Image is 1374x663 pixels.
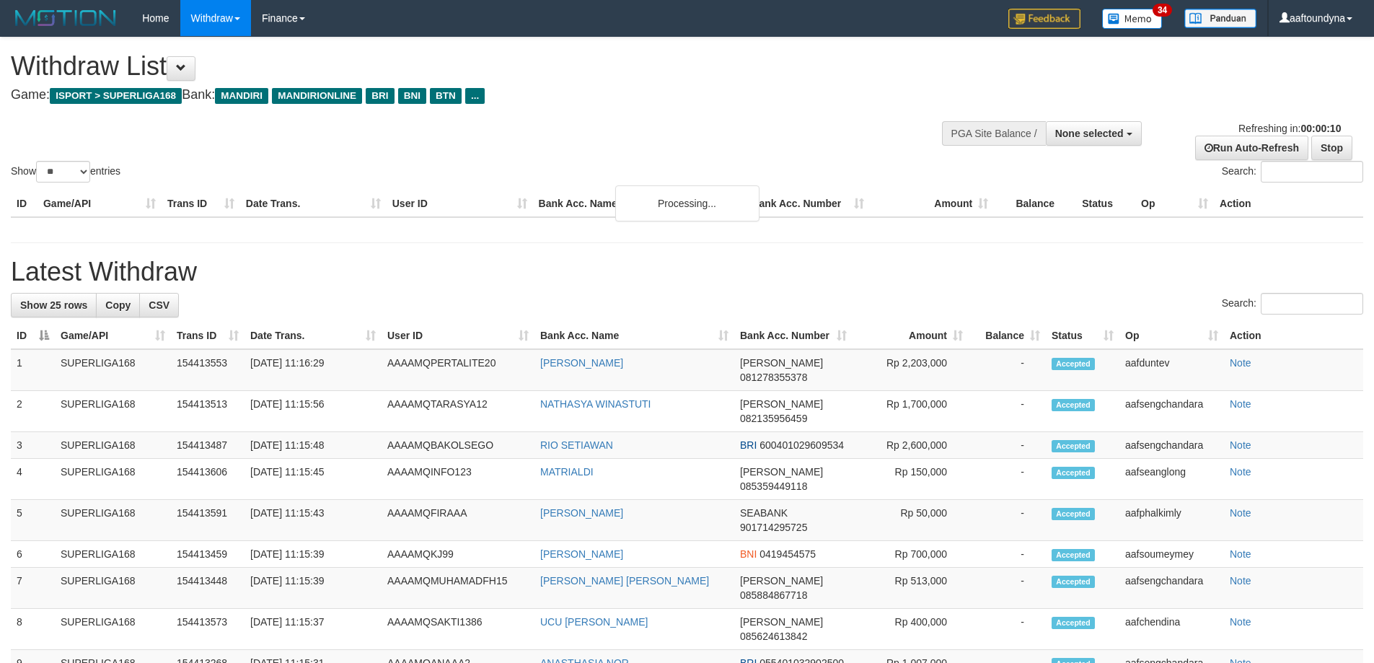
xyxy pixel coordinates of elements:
td: aafseanglong [1119,459,1224,500]
td: SUPERLIGA168 [55,432,171,459]
span: Accepted [1052,576,1095,588]
span: ... [465,88,485,104]
td: 154413606 [171,459,245,500]
span: Copy 081278355378 to clipboard [740,372,807,383]
td: - [969,459,1046,500]
td: aafchendina [1119,609,1224,650]
span: Refreshing in: [1238,123,1341,134]
th: Bank Acc. Number [746,190,870,217]
a: [PERSON_NAME] [540,507,623,519]
input: Search: [1261,293,1363,315]
td: AAAAMQTARASYA12 [382,391,534,432]
td: 1 [11,349,55,391]
span: Copy 082135956459 to clipboard [740,413,807,424]
span: [PERSON_NAME] [740,357,823,369]
span: MANDIRI [215,88,268,104]
th: Action [1214,190,1363,217]
td: [DATE] 11:15:48 [245,432,382,459]
td: [DATE] 11:15:56 [245,391,382,432]
th: ID: activate to sort column descending [11,322,55,349]
select: Showentries [36,161,90,183]
td: SUPERLIGA168 [55,568,171,609]
td: 154413591 [171,500,245,541]
td: [DATE] 11:16:29 [245,349,382,391]
th: Status [1076,190,1135,217]
a: Show 25 rows [11,293,97,317]
th: Action [1224,322,1363,349]
td: 5 [11,500,55,541]
th: Amount [870,190,994,217]
td: - [969,391,1046,432]
span: [PERSON_NAME] [740,575,823,587]
td: 3 [11,432,55,459]
td: - [969,500,1046,541]
td: 8 [11,609,55,650]
span: Accepted [1052,467,1095,479]
span: Copy 085624613842 to clipboard [740,631,807,642]
td: AAAAMQBAKOLSEGO [382,432,534,459]
span: Show 25 rows [20,299,87,311]
td: 154413448 [171,568,245,609]
th: Trans ID: activate to sort column ascending [171,322,245,349]
span: BNI [398,88,426,104]
label: Show entries [11,161,120,183]
img: MOTION_logo.png [11,7,120,29]
td: [DATE] 11:15:43 [245,500,382,541]
a: Note [1230,439,1251,451]
td: AAAAMQFIRAAA [382,500,534,541]
h1: Latest Withdraw [11,258,1363,286]
td: Rp 150,000 [853,459,969,500]
td: AAAAMQKJ99 [382,541,534,568]
td: [DATE] 11:15:45 [245,459,382,500]
img: panduan.png [1184,9,1256,28]
th: Bank Acc. Name [533,190,747,217]
td: Rp 1,700,000 [853,391,969,432]
td: aafsengchandara [1119,432,1224,459]
td: Rp 2,600,000 [853,432,969,459]
td: aafphalkimly [1119,500,1224,541]
span: ISPORT > SUPERLIGA168 [50,88,182,104]
td: aafsengchandara [1119,391,1224,432]
td: SUPERLIGA168 [55,500,171,541]
td: SUPERLIGA168 [55,541,171,568]
td: - [969,609,1046,650]
span: Accepted [1052,549,1095,561]
span: SEABANK [740,507,788,519]
th: Game/API: activate to sort column ascending [55,322,171,349]
span: [PERSON_NAME] [740,466,823,478]
span: BTN [430,88,462,104]
span: Copy 600401029609534 to clipboard [759,439,844,451]
th: Trans ID [162,190,240,217]
td: Rp 400,000 [853,609,969,650]
td: AAAAMQSAKTI1386 [382,609,534,650]
span: Copy 085359449118 to clipboard [740,480,807,492]
td: 154413553 [171,349,245,391]
a: Stop [1311,136,1352,160]
td: SUPERLIGA168 [55,391,171,432]
span: MANDIRIONLINE [272,88,362,104]
span: Copy 085884867718 to clipboard [740,589,807,601]
td: - [969,432,1046,459]
label: Search: [1222,293,1363,315]
td: SUPERLIGA168 [55,459,171,500]
td: - [969,349,1046,391]
span: Accepted [1052,399,1095,411]
span: None selected [1055,128,1124,139]
td: AAAAMQINFO123 [382,459,534,500]
th: User ID [387,190,533,217]
span: Copy 901714295725 to clipboard [740,522,807,533]
th: Date Trans.: activate to sort column ascending [245,322,382,349]
td: 7 [11,568,55,609]
td: 154413513 [171,391,245,432]
td: - [969,568,1046,609]
a: Note [1230,357,1251,369]
th: Game/API [38,190,162,217]
td: aafduntev [1119,349,1224,391]
h4: Game: Bank: [11,88,902,102]
span: [PERSON_NAME] [740,398,823,410]
label: Search: [1222,161,1363,183]
span: BRI [740,439,757,451]
span: 34 [1153,4,1172,17]
td: 4 [11,459,55,500]
th: User ID: activate to sort column ascending [382,322,534,349]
